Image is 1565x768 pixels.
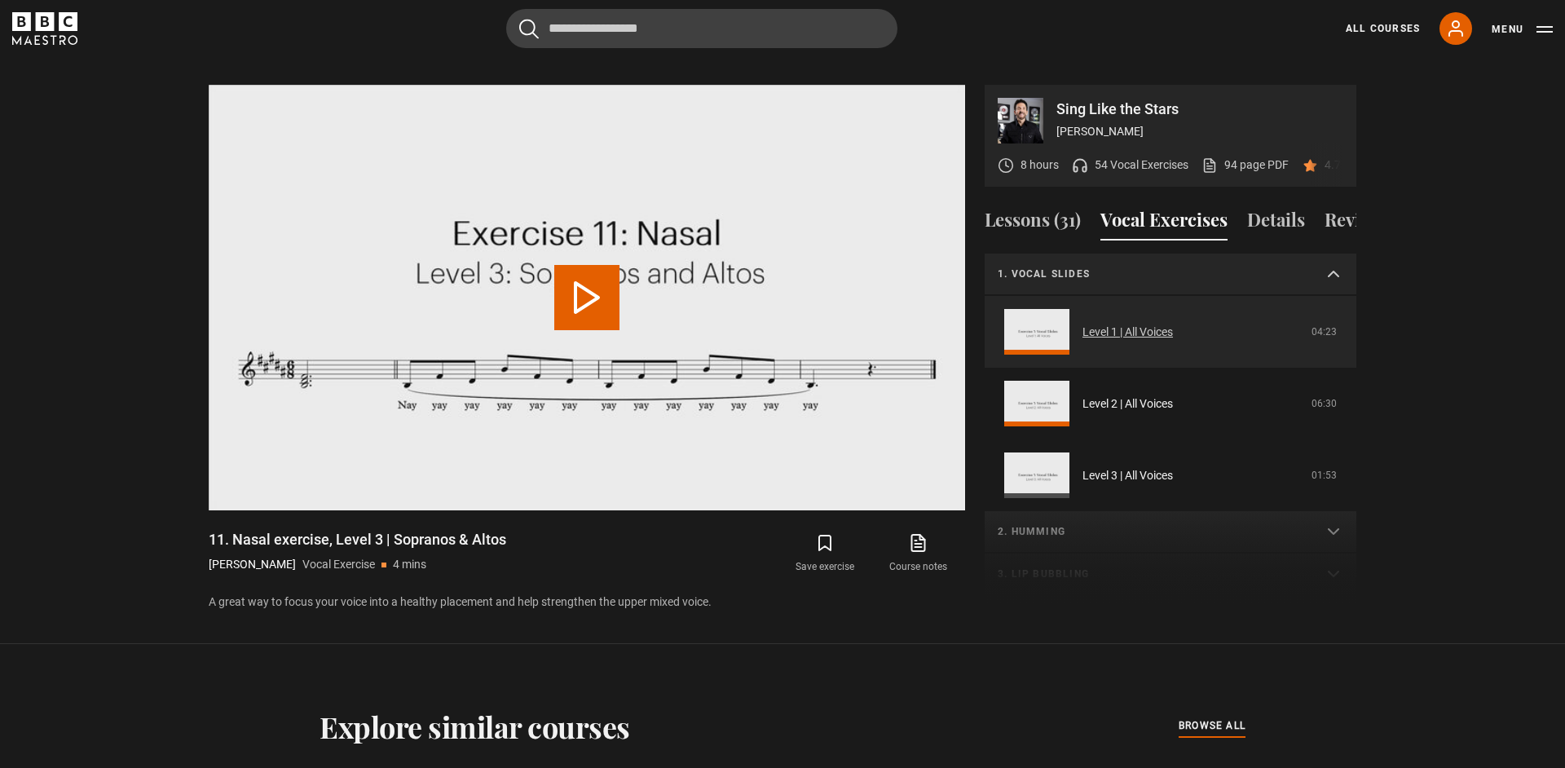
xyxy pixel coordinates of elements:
[209,594,965,611] p: A great way to focus your voice into a healthy placement and help strengthen the upper mixed voice.
[1082,467,1173,484] a: Level 3 | All Voices
[1056,102,1343,117] p: Sing Like the Stars
[1346,21,1420,36] a: All Courses
[1201,157,1289,174] a: 94 page PDF
[1100,206,1228,241] button: Vocal Exercises
[985,254,1356,296] summary: 1. Vocal slides
[320,709,630,744] h2: Explore similar courses
[1179,717,1245,734] span: browse all
[209,85,965,510] video-js: Video Player
[519,19,539,39] button: Submit the search query
[872,530,965,577] a: Course notes
[985,206,1081,241] button: Lessons (31)
[506,9,897,48] input: Search
[1021,157,1059,174] p: 8 hours
[302,556,375,573] p: Vocal Exercise
[1247,206,1305,241] button: Details
[1095,157,1188,174] p: 54 Vocal Exercises
[1082,324,1173,341] a: Level 1 | All Voices
[209,556,296,573] p: [PERSON_NAME]
[1082,395,1173,413] a: Level 2 | All Voices
[12,12,77,45] svg: BBC Maestro
[778,530,871,577] button: Save exercise
[1179,717,1245,735] a: browse all
[554,265,619,330] button: Play Video
[393,556,426,573] p: 4 mins
[1056,123,1343,140] p: [PERSON_NAME]
[1325,206,1426,241] button: Reviews (60)
[209,530,506,550] h1: 11. Nasal exercise, Level 3 | Sopranos & Altos
[1492,21,1553,38] button: Toggle navigation
[998,267,1304,281] p: 1. Vocal slides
